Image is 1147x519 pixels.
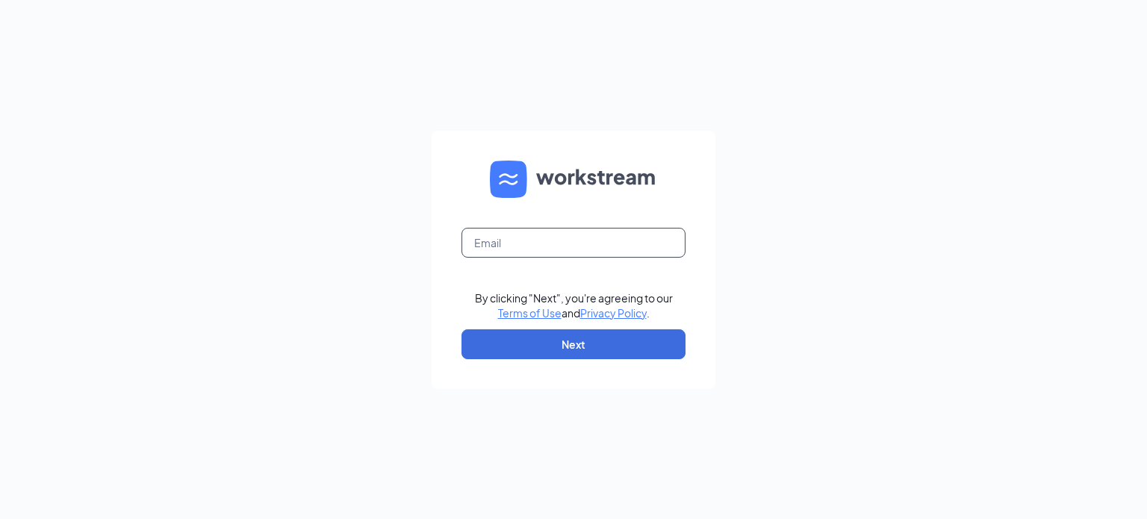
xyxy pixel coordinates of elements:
[461,228,686,258] input: Email
[461,329,686,359] button: Next
[498,306,562,320] a: Terms of Use
[475,290,673,320] div: By clicking "Next", you're agreeing to our and .
[580,306,647,320] a: Privacy Policy
[490,161,657,198] img: WS logo and Workstream text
